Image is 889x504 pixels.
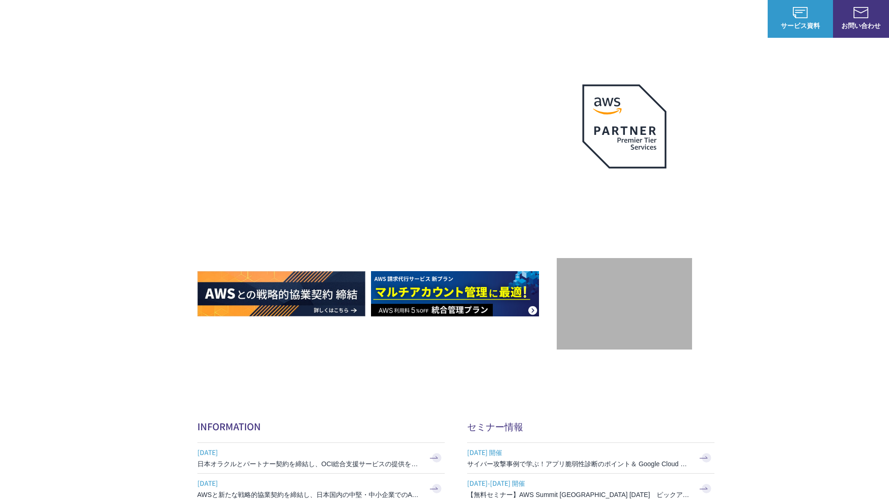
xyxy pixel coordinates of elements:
[467,445,691,459] span: [DATE] 開催
[197,154,557,243] h1: AWS ジャーニーの 成功を実現
[197,443,445,473] a: [DATE] 日本オラクルとパートナー契約を締結し、OCI総合支援サービスの提供を開始
[575,272,673,340] img: 契約件数
[854,7,868,18] img: お問い合わせ
[197,476,421,490] span: [DATE]
[197,474,445,504] a: [DATE] AWSと新たな戦略的協業契約を締結し、日本国内の中堅・中小企業でのAWS活用を加速
[197,490,421,499] h3: AWSと新たな戦略的協業契約を締結し、日本国内の中堅・中小企業でのAWS活用を加速
[467,474,714,504] a: [DATE]-[DATE] 開催 【無料セミナー】AWS Summit [GEOGRAPHIC_DATA] [DATE] ピックアップセッション
[582,84,666,168] img: AWSプレミアティアサービスパートナー
[732,14,758,24] a: ログイン
[467,476,691,490] span: [DATE]-[DATE] 開催
[197,103,557,144] p: AWSの導入からコスト削減、 構成・運用の最適化からデータ活用まで 規模や業種業態を問わない マネージドサービスで
[467,443,714,473] a: [DATE] 開催 サイバー攻撃事例で学ぶ！アプリ脆弱性診断のポイント＆ Google Cloud セキュリティ対策
[793,7,808,18] img: AWS総合支援サービス C-Chorus サービス資料
[107,9,175,28] span: NHN テコラス AWS総合支援サービス
[197,459,421,469] h3: 日本オラクルとパートナー契約を締結し、OCI総合支援サービスの提供を開始
[197,420,445,433] h2: INFORMATION
[633,14,659,24] a: 導入事例
[467,490,691,499] h3: 【無料セミナー】AWS Summit [GEOGRAPHIC_DATA] [DATE] ピックアップセッション
[614,180,635,193] em: AWS
[467,420,714,433] h2: セミナー情報
[768,21,833,30] span: サービス資料
[571,180,678,216] p: 最上位プレミアティア サービスパートナー
[197,271,365,316] img: AWSとの戦略的協業契約 締結
[14,7,175,30] a: AWS総合支援サービス C-Chorus NHN テコラスAWS総合支援サービス
[833,21,889,30] span: お問い合わせ
[445,14,467,24] p: 強み
[678,14,714,24] p: ナレッジ
[486,14,521,24] p: サービス
[540,14,615,24] p: 業種別ソリューション
[467,459,691,469] h3: サイバー攻撃事例で学ぶ！アプリ脆弱性診断のポイント＆ Google Cloud セキュリティ対策
[197,445,421,459] span: [DATE]
[371,271,539,316] img: AWS請求代行サービス 統合管理プラン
